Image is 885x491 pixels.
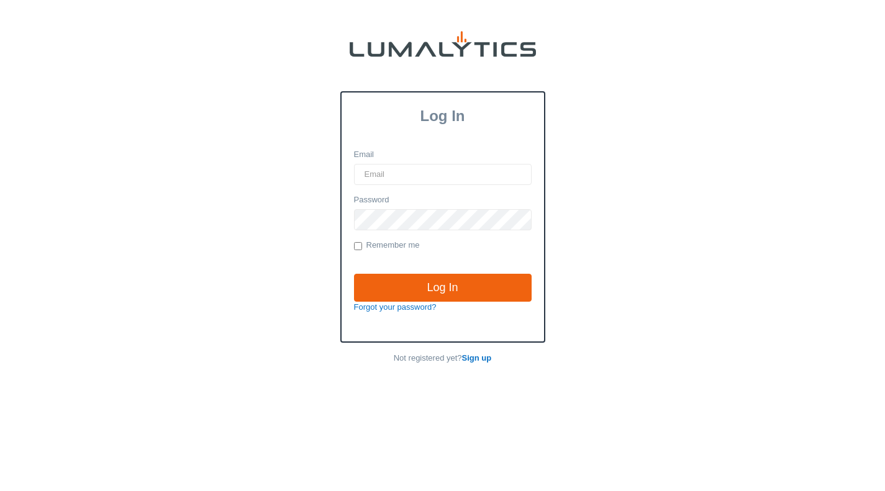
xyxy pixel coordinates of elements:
[354,274,532,302] input: Log In
[342,107,544,125] h3: Log In
[354,242,362,250] input: Remember me
[354,194,389,206] label: Password
[462,353,492,363] a: Sign up
[354,240,420,252] label: Remember me
[350,31,536,57] img: lumalytics-black-e9b537c871f77d9ce8d3a6940f85695cd68c596e3f819dc492052d1098752254.png
[354,164,532,185] input: Email
[340,353,545,364] p: Not registered yet?
[354,302,437,312] a: Forgot your password?
[354,149,374,161] label: Email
